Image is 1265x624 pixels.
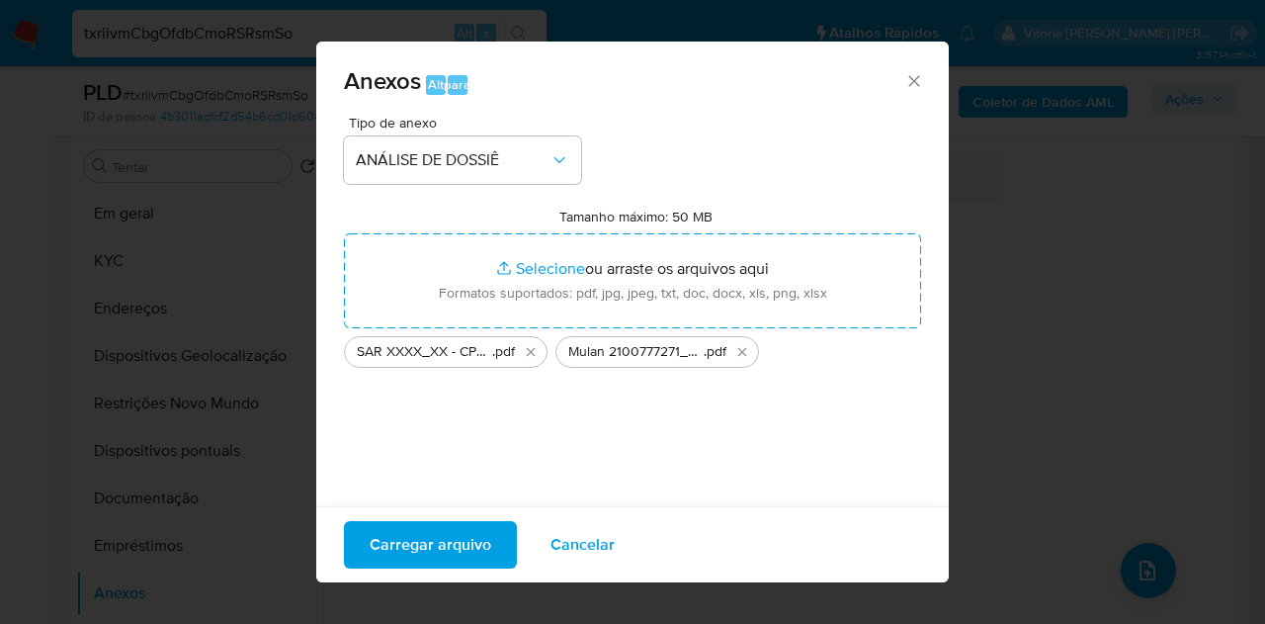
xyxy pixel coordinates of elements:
font: Alt [428,75,444,94]
font: Tamanho máximo: 50 MB [559,207,713,226]
font: Cancelar [550,521,615,569]
button: Carregar arquivo [344,521,517,569]
font: .pdf [704,341,726,361]
button: ANÁLISE DE DOSSIÊ [344,136,581,184]
button: Cancelar [525,521,640,569]
ul: Arquivos selecionados [344,328,921,368]
button: Excluir Mulan 2100777271_2025_08_29_08_52_38.pdf [730,340,754,364]
font: Carregar arquivo [370,521,491,569]
font: para [444,75,470,94]
font: ANÁLISE DE DOSSIÊ [356,148,499,171]
button: Excluir SAR XXXX_XX - CPF 56949573855 - HUGO DIAS DOS SANTOS.pdf [519,340,543,364]
font: SAR XXXX_XX - CPF 56949573855 - [PERSON_NAME] DOS [PERSON_NAME] [357,341,832,361]
font: .pdf [492,341,515,361]
button: Data [904,71,922,89]
font: Anexos [344,63,421,98]
font: Tipo de anexo [349,113,437,133]
font: Mulan 2100777271_2025_08_29_08_52_38 [568,341,841,361]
